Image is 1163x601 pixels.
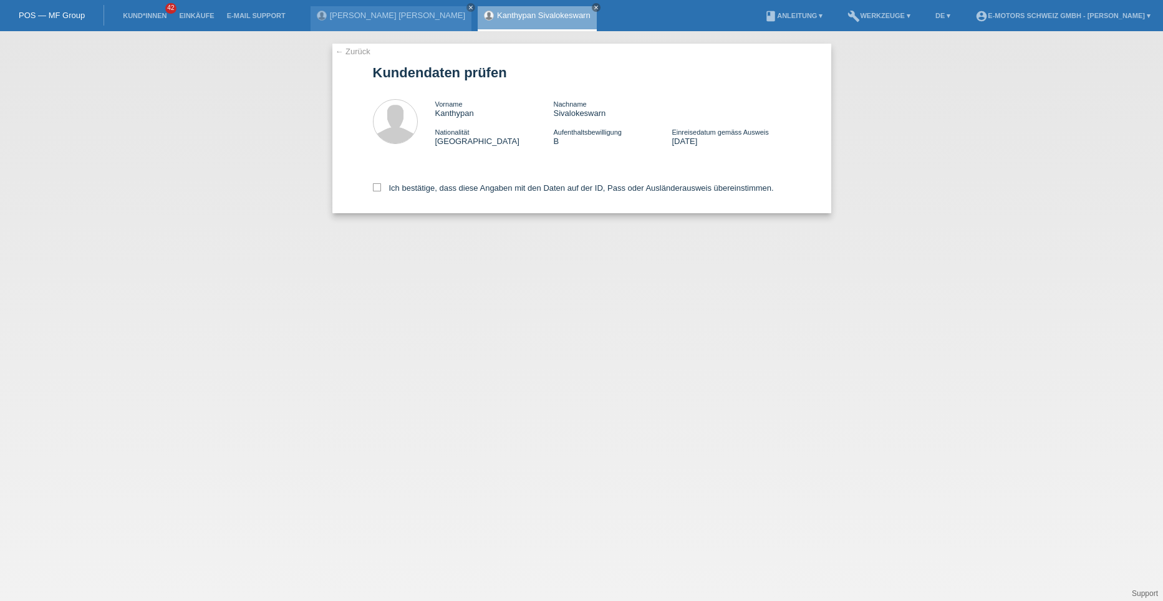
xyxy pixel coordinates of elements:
[435,100,463,108] span: Vorname
[435,99,554,118] div: Kanthypan
[553,127,672,146] div: B
[165,3,176,14] span: 42
[847,10,860,22] i: build
[593,4,599,11] i: close
[497,11,591,20] a: Kanthypan Sivalokeswarn
[173,12,220,19] a: Einkäufe
[335,47,370,56] a: ← Zurück
[969,12,1157,19] a: account_circleE-Motors Schweiz GmbH - [PERSON_NAME] ▾
[1132,589,1158,598] a: Support
[672,128,768,136] span: Einreisedatum gemäss Ausweis
[466,3,475,12] a: close
[435,128,470,136] span: Nationalität
[553,128,621,136] span: Aufenthaltsbewilligung
[975,10,988,22] i: account_circle
[19,11,85,20] a: POS — MF Group
[592,3,601,12] a: close
[553,99,672,118] div: Sivalokeswarn
[929,12,957,19] a: DE ▾
[117,12,173,19] a: Kund*innen
[468,4,474,11] i: close
[435,127,554,146] div: [GEOGRAPHIC_DATA]
[330,11,465,20] a: [PERSON_NAME] [PERSON_NAME]
[221,12,292,19] a: E-Mail Support
[765,10,777,22] i: book
[841,12,917,19] a: buildWerkzeuge ▾
[672,127,790,146] div: [DATE]
[373,65,791,80] h1: Kundendaten prüfen
[553,100,586,108] span: Nachname
[373,183,774,193] label: Ich bestätige, dass diese Angaben mit den Daten auf der ID, Pass oder Ausländerausweis übereinsti...
[758,12,829,19] a: bookAnleitung ▾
